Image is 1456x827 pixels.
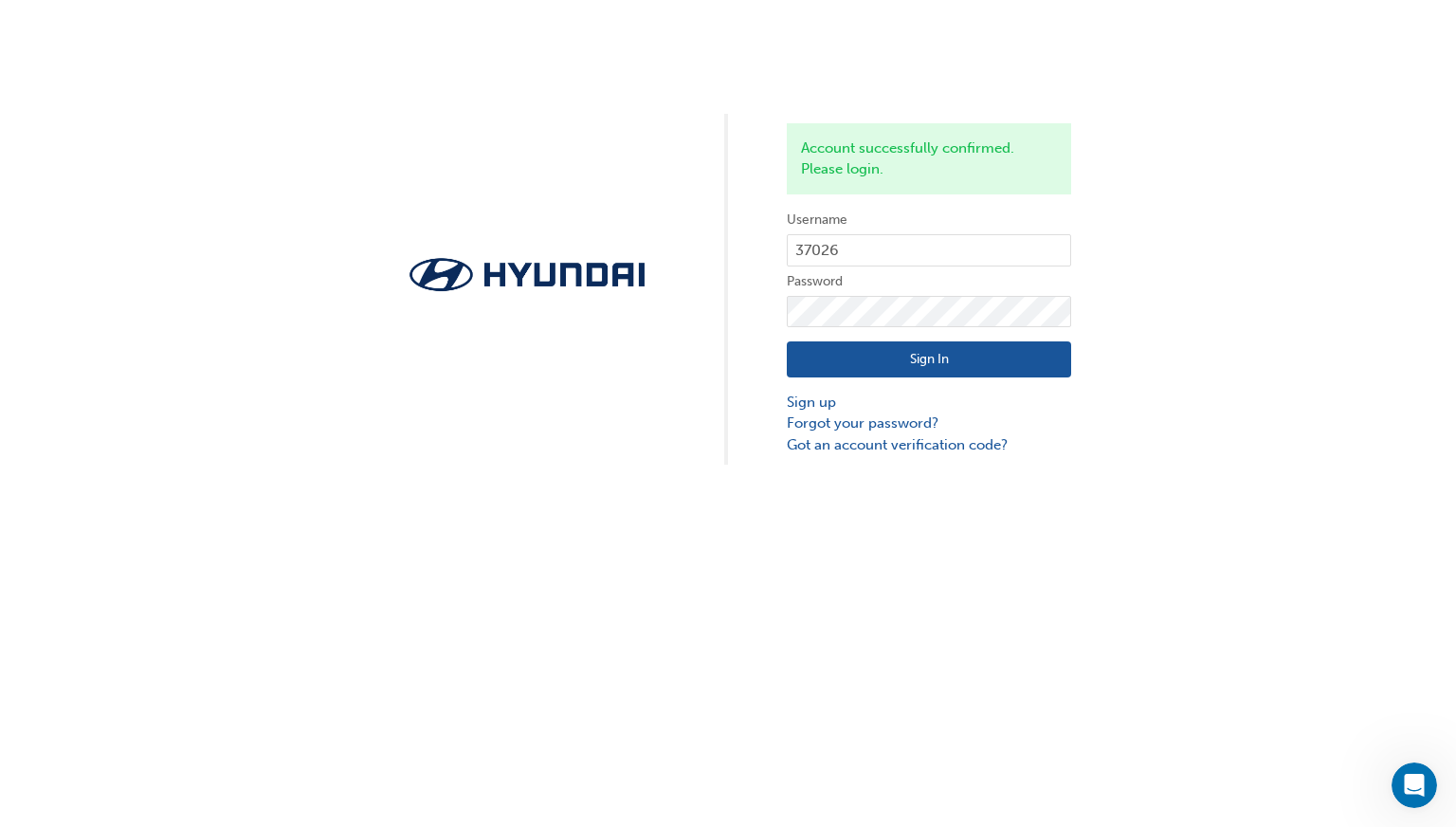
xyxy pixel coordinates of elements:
input: Username [787,234,1071,266]
label: Password [787,270,1071,293]
img: Trak [385,252,669,297]
a: Forgot your password? [787,413,1071,434]
div: Account successfully confirmed. Please login. [787,123,1071,194]
label: Username [787,209,1071,231]
iframe: Intercom live chat [1392,763,1437,808]
a: Got an account verification code? [787,434,1071,456]
button: Sign In [787,341,1071,377]
a: Sign up [787,392,1071,413]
